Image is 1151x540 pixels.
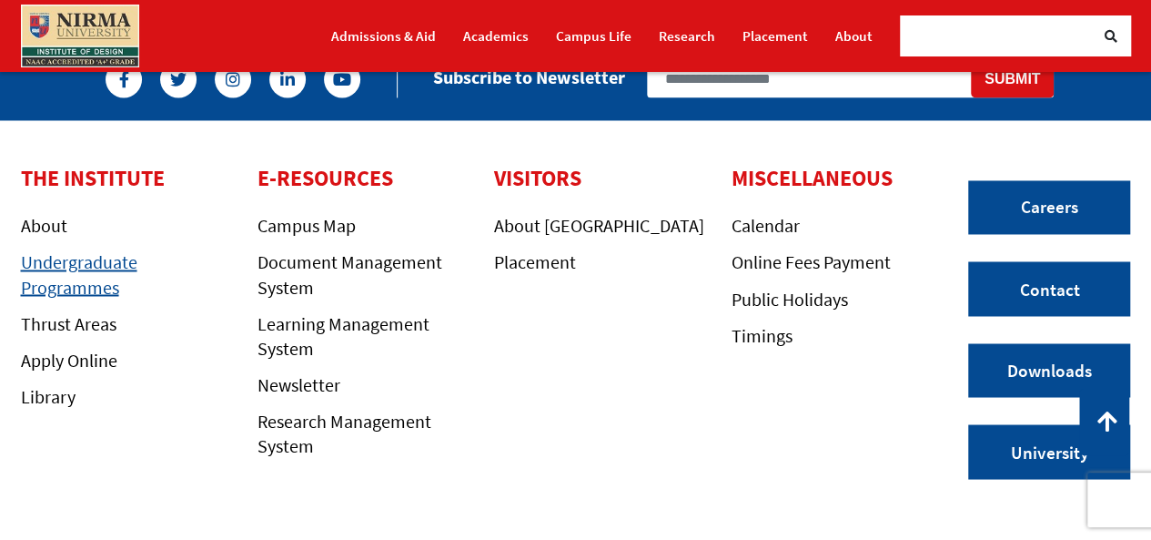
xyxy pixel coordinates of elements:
[968,261,1130,316] a: Contact
[494,214,703,237] a: About [GEOGRAPHIC_DATA]
[556,20,631,52] a: Campus Life
[968,180,1130,235] a: Careers
[433,66,625,88] h2: Subscribe to Newsletter
[21,348,117,371] a: Apply Online
[21,214,67,237] a: About
[463,20,529,52] a: Academics
[732,250,891,273] a: Online Fees Payment
[968,343,1130,398] a: Downloads
[494,250,576,273] a: Placement
[732,287,848,310] a: Public Holidays
[257,409,431,456] a: Research Management System
[21,5,139,67] img: main_logo
[835,20,873,52] a: About
[21,384,76,407] a: Library
[257,214,356,237] a: Campus Map
[732,323,793,346] a: Timings
[21,311,116,334] a: Thrust Areas
[257,311,429,359] a: Learning Management System
[257,372,340,395] a: Newsletter
[968,424,1130,479] a: University
[659,20,715,52] a: Research
[21,250,137,298] a: Undergraduate Programmes
[732,214,800,237] a: Calendar
[257,250,442,298] a: Document Management System
[331,20,436,52] a: Admissions & Aid
[742,20,808,52] a: Placement
[971,61,1054,97] button: Submit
